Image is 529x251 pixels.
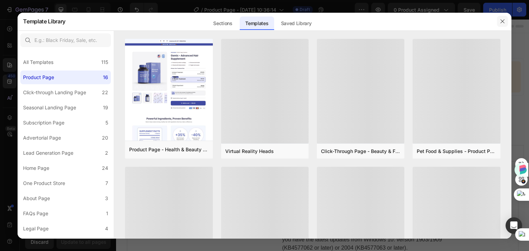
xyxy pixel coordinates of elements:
[101,58,108,66] div: 115
[103,73,108,81] div: 16
[41,129,103,139] div: Product Specifications
[166,192,340,233] p: Windows [DATE] update or higher - Significant improvements have been added to the Windows Mixed R...
[105,149,108,157] div: 2
[276,17,317,30] div: Saved Library
[23,88,86,97] div: Click-through Landing Page
[225,148,274,155] div: Virtual Reality Heads
[321,148,400,155] div: Click-Through Page - Beauty & Fitness - Cosmetic
[23,58,53,66] div: All Templates
[55,59,97,70] button: Sync from Shopify
[23,194,50,203] div: About Page
[106,209,108,218] div: 1
[105,179,108,187] div: 7
[102,88,108,97] div: 22
[105,119,108,127] div: 5
[23,52,295,58] p: We cannot find any products from your Shopify store. Please try manually syncing the data from Sh...
[23,160,391,174] p: Technical Specifications
[23,45,295,52] p: Can not get product from Shopify
[103,103,108,112] div: 19
[23,103,76,112] div: Seasonal Landing Page
[23,59,53,70] button: Add product
[105,225,108,233] div: 4
[240,17,274,30] div: Templates
[23,73,54,81] div: Product Page
[23,149,73,157] div: Lead Generation Page
[23,12,65,30] h2: Template Library
[73,192,159,200] p: Compatible operating systems
[23,134,61,142] div: Advertorial Page
[102,164,108,172] div: 24
[185,129,228,139] div: Product Details
[318,129,365,139] div: Product Services
[417,148,496,155] div: Pet Food & Supplies - Product Page with Bundle
[506,217,522,234] div: Open Intercom Messenger
[23,225,49,233] div: Legal Page
[105,194,108,203] div: 3
[102,134,108,142] div: 20
[208,17,238,30] div: Sections
[23,164,49,172] div: Home Page
[23,119,64,127] div: Subscription Page
[23,209,48,218] div: FAQs Page
[23,179,65,187] div: One Product Store
[20,33,111,47] input: E.g.: Black Friday, Sale, etc.
[129,145,208,154] div: Product Page - Health & Beauty - Hair Supplement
